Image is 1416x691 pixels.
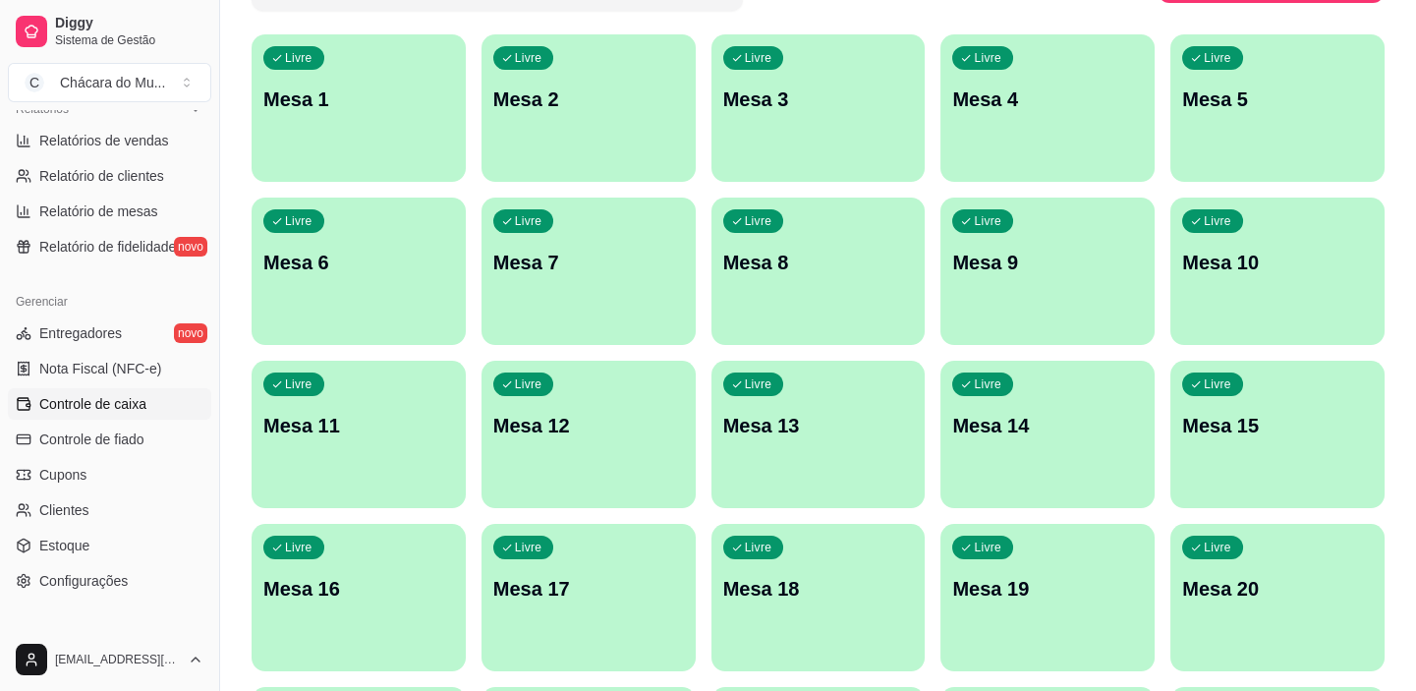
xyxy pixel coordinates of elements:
[8,286,211,317] div: Gerenciar
[723,249,914,276] p: Mesa 8
[285,50,312,66] p: Livre
[723,412,914,439] p: Mesa 13
[263,249,454,276] p: Mesa 6
[1182,249,1373,276] p: Mesa 10
[952,575,1143,603] p: Mesa 19
[8,196,211,227] a: Relatório de mesas
[39,500,89,520] span: Clientes
[263,86,454,113] p: Mesa 1
[711,34,926,182] button: LivreMesa 3
[493,575,684,603] p: Mesa 17
[1170,198,1385,345] button: LivreMesa 10
[1182,412,1373,439] p: Mesa 15
[1204,213,1231,229] p: Livre
[8,636,211,683] button: [EMAIL_ADDRESS][DOMAIN_NAME]
[515,540,542,555] p: Livre
[481,198,696,345] button: LivreMesa 7
[55,652,180,667] span: [EMAIL_ADDRESS][DOMAIN_NAME]
[285,540,312,555] p: Livre
[285,213,312,229] p: Livre
[25,73,44,92] span: C
[39,237,176,257] span: Relatório de fidelidade
[952,86,1143,113] p: Mesa 4
[8,160,211,192] a: Relatório de clientes
[481,524,696,671] button: LivreMesa 17
[745,540,772,555] p: Livre
[60,73,165,92] div: Chácara do Mu ...
[8,231,211,262] a: Relatório de fidelidadenovo
[263,412,454,439] p: Mesa 11
[285,376,312,392] p: Livre
[39,131,169,150] span: Relatórios de vendas
[940,361,1155,508] button: LivreMesa 14
[252,361,466,508] button: LivreMesa 11
[8,317,211,349] a: Entregadoresnovo
[974,540,1001,555] p: Livre
[711,524,926,671] button: LivreMesa 18
[8,424,211,455] a: Controle de fiado
[940,34,1155,182] button: LivreMesa 4
[745,376,772,392] p: Livre
[39,571,128,591] span: Configurações
[1182,575,1373,603] p: Mesa 20
[263,575,454,603] p: Mesa 16
[1170,34,1385,182] button: LivreMesa 5
[952,412,1143,439] p: Mesa 14
[1170,361,1385,508] button: LivreMesa 15
[515,376,542,392] p: Livre
[745,50,772,66] p: Livre
[39,359,161,378] span: Nota Fiscal (NFC-e)
[974,50,1001,66] p: Livre
[8,388,211,420] a: Controle de caixa
[55,32,203,48] span: Sistema de Gestão
[39,536,89,555] span: Estoque
[1170,524,1385,671] button: LivreMesa 20
[1182,86,1373,113] p: Mesa 5
[723,86,914,113] p: Mesa 3
[1204,540,1231,555] p: Livre
[8,8,211,55] a: DiggySistema de Gestão
[515,50,542,66] p: Livre
[481,361,696,508] button: LivreMesa 12
[39,465,86,485] span: Cupons
[493,249,684,276] p: Mesa 7
[974,213,1001,229] p: Livre
[8,494,211,526] a: Clientes
[481,34,696,182] button: LivreMesa 2
[952,249,1143,276] p: Mesa 9
[515,213,542,229] p: Livre
[8,530,211,561] a: Estoque
[39,202,158,221] span: Relatório de mesas
[974,376,1001,392] p: Livre
[39,166,164,186] span: Relatório de clientes
[39,430,144,449] span: Controle de fiado
[252,34,466,182] button: LivreMesa 1
[8,459,211,490] a: Cupons
[940,198,1155,345] button: LivreMesa 9
[940,524,1155,671] button: LivreMesa 19
[8,353,211,384] a: Nota Fiscal (NFC-e)
[8,125,211,156] a: Relatórios de vendas
[723,575,914,603] p: Mesa 18
[55,15,203,32] span: Diggy
[252,198,466,345] button: LivreMesa 6
[1204,376,1231,392] p: Livre
[711,198,926,345] button: LivreMesa 8
[493,412,684,439] p: Mesa 12
[711,361,926,508] button: LivreMesa 13
[8,63,211,102] button: Select a team
[8,565,211,597] a: Configurações
[493,86,684,113] p: Mesa 2
[39,394,146,414] span: Controle de caixa
[1204,50,1231,66] p: Livre
[39,323,122,343] span: Entregadores
[8,620,211,652] div: Diggy
[745,213,772,229] p: Livre
[252,524,466,671] button: LivreMesa 16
